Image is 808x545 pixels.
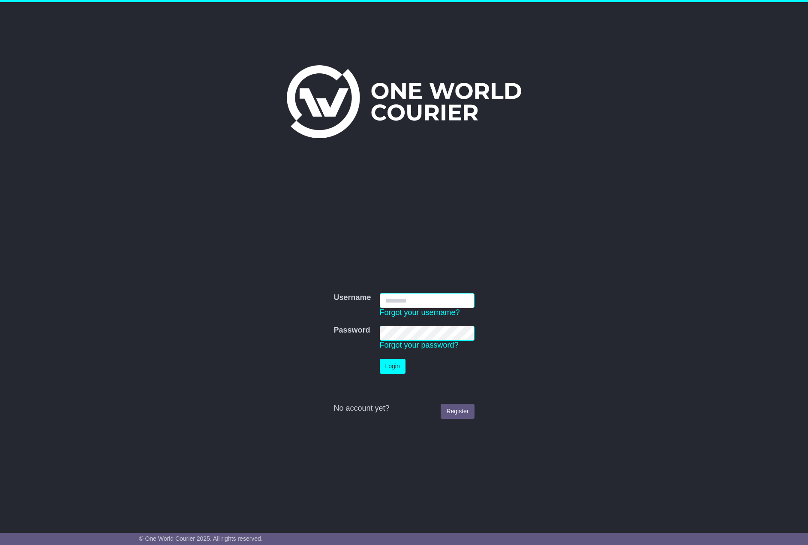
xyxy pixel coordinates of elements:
img: One World [287,65,521,138]
label: Username [333,293,371,303]
div: No account yet? [333,404,474,413]
a: Forgot your password? [380,341,459,349]
a: Register [441,404,474,419]
span: © One World Courier 2025. All rights reserved. [139,535,263,542]
a: Forgot your username? [380,308,460,317]
button: Login [380,359,406,374]
label: Password [333,326,370,335]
